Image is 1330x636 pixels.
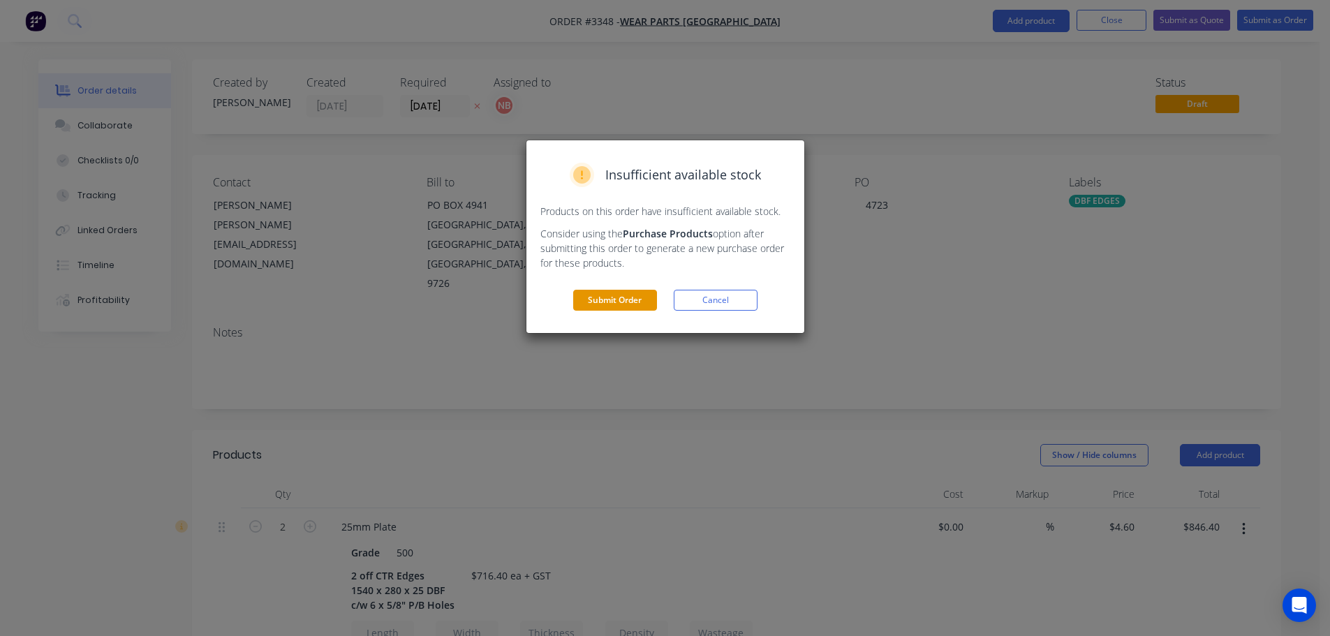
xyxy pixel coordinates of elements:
[623,227,713,240] strong: Purchase Products
[605,165,761,184] span: Insufficient available stock
[1283,589,1316,622] div: Open Intercom Messenger
[540,226,790,270] p: Consider using the option after submitting this order to generate a new purchase order for these ...
[540,204,790,219] p: Products on this order have insufficient available stock.
[573,290,657,311] button: Submit Order
[674,290,758,311] button: Cancel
